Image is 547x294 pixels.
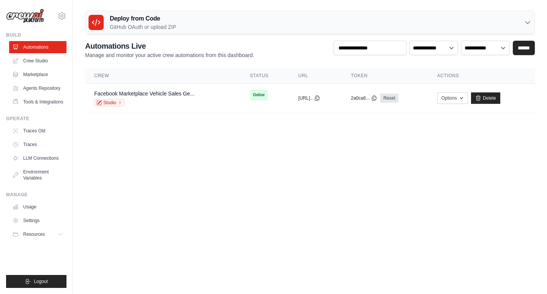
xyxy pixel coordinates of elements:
[9,55,66,67] a: Crew Studio
[6,275,66,288] button: Logout
[34,278,48,284] span: Logout
[380,94,398,103] a: Reset
[94,91,194,97] a: Facebook Marketplace Vehicle Sales Ge...
[85,51,254,59] p: Manage and monitor your active crew automations from this dashboard.
[351,95,377,101] button: 2a0ca6...
[110,23,176,31] p: GitHub OAuth or upload ZIP
[9,68,66,81] a: Marketplace
[9,41,66,53] a: Automations
[241,68,289,84] th: Status
[9,82,66,94] a: Agents Repository
[471,92,500,104] a: Delete
[85,41,254,51] h2: Automations Live
[428,68,535,84] th: Actions
[437,92,468,104] button: Options
[94,99,125,106] a: Studio
[6,32,66,38] div: Build
[110,14,176,23] h3: Deploy from Code
[9,125,66,137] a: Traces Old
[9,152,66,164] a: LLM Connections
[250,90,268,100] span: Online
[85,68,241,84] th: Crew
[6,9,44,24] img: Logo
[23,231,45,237] span: Resources
[342,68,428,84] th: Token
[9,215,66,227] a: Settings
[9,228,66,240] button: Resources
[6,116,66,122] div: Operate
[9,201,66,213] a: Usage
[9,166,66,184] a: Environment Variables
[6,192,66,198] div: Manage
[9,96,66,108] a: Tools & Integrations
[289,68,341,84] th: URL
[9,138,66,151] a: Traces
